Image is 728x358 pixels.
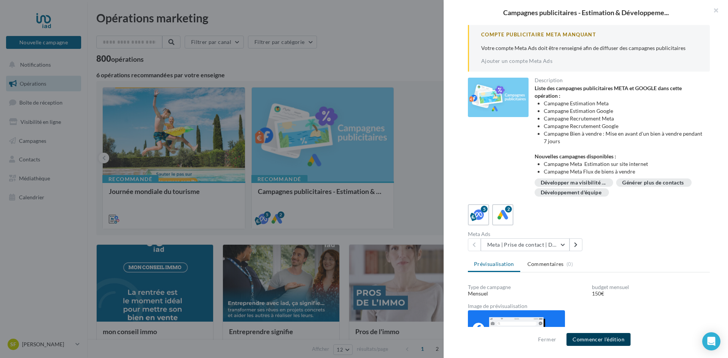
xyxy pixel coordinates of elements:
div: Compte Publicitaire Meta Manquant [481,31,698,38]
li: Campagne Recrutement Google [544,122,704,130]
div: Type de campagne [468,285,586,290]
li: Campagne Estimation Meta [544,100,704,107]
span: Commentaires [527,260,564,268]
div: Open Intercom Messenger [702,332,720,350]
strong: Nouvelles campagnes disponibles : [535,153,616,159]
strong: Liste des campagnes publicitaires META et GOOGLE dans cette opération : [535,85,682,99]
span: Développer ma visibilité ... [541,180,606,185]
div: Mensuel [468,290,586,297]
div: 2 [505,206,512,213]
p: Votre compte Meta Ads doit être renseigné afin de diffuser des campagnes publicitaires [481,44,698,52]
div: budget mensuel [592,285,710,290]
li: Campagne Meta Flux de biens à vendre [544,168,704,175]
div: Image de prévisualisation [468,303,710,309]
div: Générer plus de contacts [622,180,684,186]
div: 5 [481,206,488,213]
span: Campagnes publicitaires - Estimation & Développeme... [503,9,669,16]
div: Développement d'équipe [541,190,602,195]
div: Meta Ads [468,231,586,237]
a: Ajouter un compte Meta Ads [481,58,552,64]
span: (0) [566,261,573,267]
button: Fermer [535,335,559,344]
li: Campagne Recrutement Meta [544,115,704,122]
li: Campagne Bien à vendre : Mise en avant d'un bien à vendre pendant 7 jours [544,130,704,145]
button: Commencer l'édition [566,333,631,346]
li: Campagne Estimation Google [544,107,704,115]
li: Campagne Meta Estimation sur site internet [544,160,704,168]
div: Description [535,78,704,83]
div: 150€ [592,290,710,297]
button: Meta | Prise de contact | Demandes d'estimation [481,238,570,251]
